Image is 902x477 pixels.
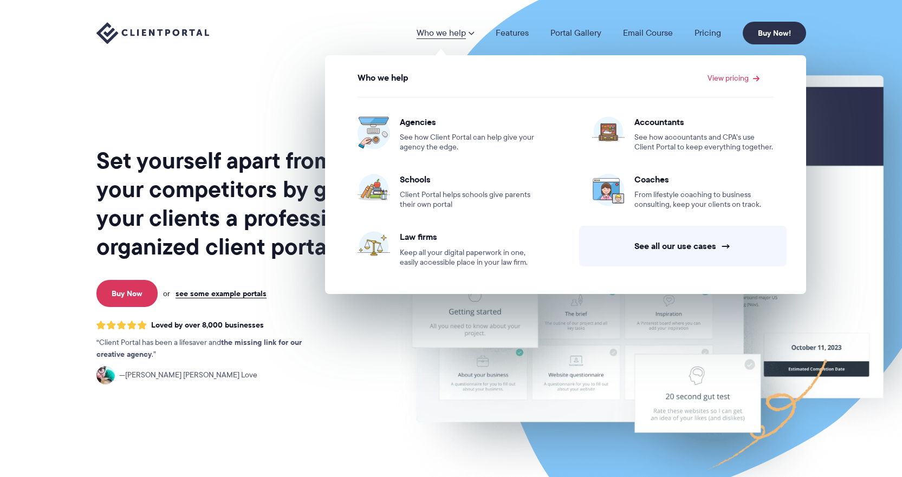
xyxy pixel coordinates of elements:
[496,29,529,37] a: Features
[325,55,806,294] ul: Who we help
[400,116,539,127] span: Agencies
[623,29,673,37] a: Email Course
[634,116,774,127] span: Accountants
[331,87,800,278] ul: View pricing
[119,369,257,381] span: [PERSON_NAME] [PERSON_NAME] Love
[151,321,264,330] span: Loved by over 8,000 businesses
[400,231,539,242] span: Law firms
[176,289,267,298] a: see some example portals
[400,133,539,152] span: See how Client Portal can help give your agency the edge.
[96,146,380,261] h1: Set yourself apart from your competitors by giving your clients a professional, organized client ...
[743,22,806,44] a: Buy Now!
[695,29,721,37] a: Pricing
[579,226,787,266] a: See all our use cases
[634,174,774,185] span: Coaches
[634,190,774,210] span: From lifestyle coaching to business consulting, keep your clients on track.
[400,190,539,210] span: Client Portal helps schools give parents their own portal
[358,73,408,83] span: Who we help
[400,174,539,185] span: Schools
[634,133,774,152] span: See how accountants and CPA’s use Client Portal to keep everything together.
[96,337,324,361] p: Client Portal has been a lifesaver and .
[417,29,474,37] a: Who we help
[550,29,601,37] a: Portal Gallery
[96,336,302,360] strong: the missing link for our creative agency
[400,248,539,267] span: Keep all your digital paperwork in one, easily accessible place in your law firm.
[163,289,170,298] span: or
[721,240,731,252] span: →
[96,280,158,307] a: Buy Now
[708,74,760,82] a: View pricing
